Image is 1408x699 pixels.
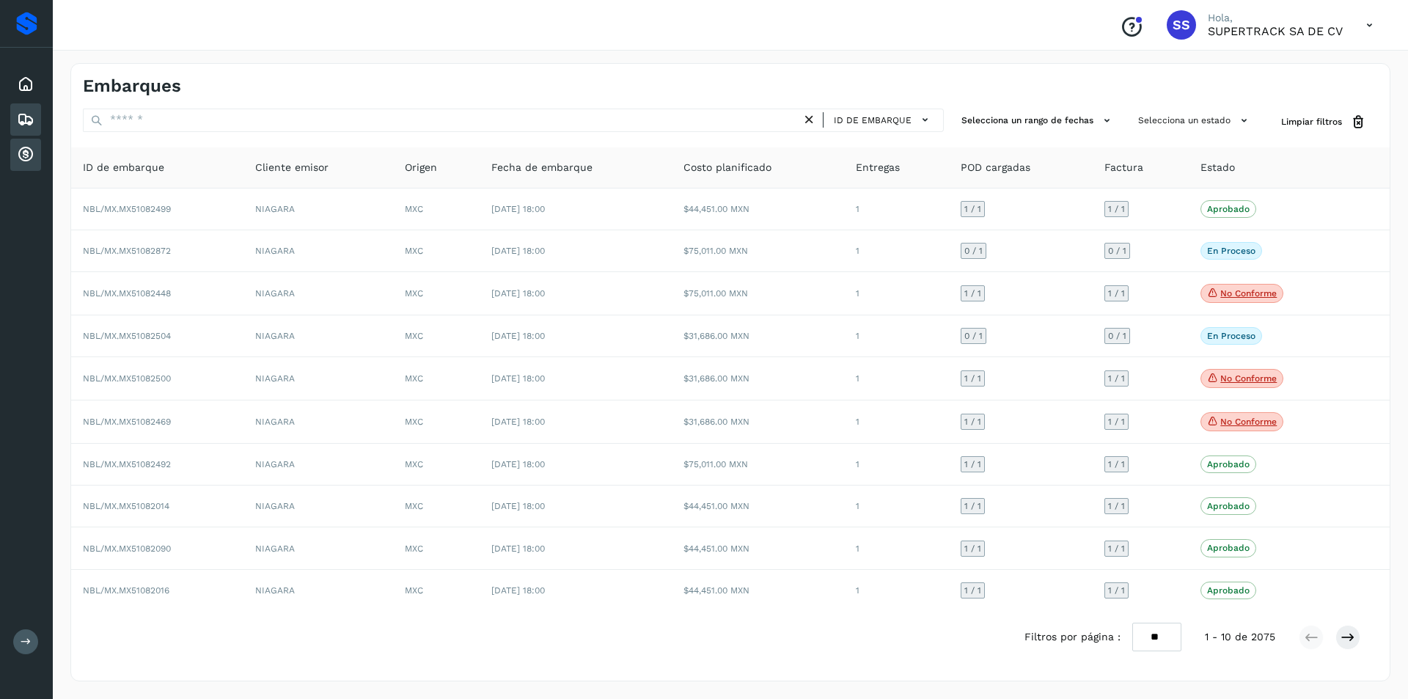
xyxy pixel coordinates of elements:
[1207,585,1250,596] p: Aprobado
[83,501,169,511] span: NBL/MX.MX51082014
[243,357,393,400] td: NIAGARA
[393,444,479,486] td: MXC
[83,204,171,214] span: NBL/MX.MX51082499
[491,501,545,511] span: [DATE] 18:00
[491,459,545,469] span: [DATE] 18:00
[844,272,948,315] td: 1
[255,160,329,175] span: Cliente emisor
[1220,417,1277,427] p: No conforme
[1108,502,1125,510] span: 1 / 1
[1200,160,1235,175] span: Estado
[243,570,393,611] td: NIAGARA
[1207,459,1250,469] p: Aprobado
[1207,543,1250,553] p: Aprobado
[83,373,171,384] span: NBL/MX.MX51082500
[672,357,844,400] td: $31,686.00 MXN
[844,527,948,569] td: 1
[1207,246,1255,256] p: En proceso
[1208,12,1343,24] p: Hola,
[961,160,1030,175] span: POD cargadas
[672,570,844,611] td: $44,451.00 MXN
[491,544,545,554] span: [DATE] 18:00
[964,205,981,213] span: 1 / 1
[964,502,981,510] span: 1 / 1
[1108,544,1125,553] span: 1 / 1
[243,486,393,527] td: NIAGARA
[844,570,948,611] td: 1
[405,160,437,175] span: Origen
[10,103,41,136] div: Embarques
[1132,109,1258,133] button: Selecciona un estado
[491,585,545,596] span: [DATE] 18:00
[393,400,479,444] td: MXC
[964,460,981,469] span: 1 / 1
[1207,331,1255,341] p: En proceso
[964,246,983,255] span: 0 / 1
[243,272,393,315] td: NIAGARA
[1108,460,1125,469] span: 1 / 1
[672,272,844,315] td: $75,011.00 MXN
[1220,373,1277,384] p: No conforme
[83,417,171,427] span: NBL/MX.MX51082469
[964,289,981,298] span: 1 / 1
[83,585,169,596] span: NBL/MX.MX51082016
[243,189,393,230] td: NIAGARA
[672,189,844,230] td: $44,451.00 MXN
[393,357,479,400] td: MXC
[491,204,545,214] span: [DATE] 18:00
[672,444,844,486] td: $75,011.00 MXN
[83,288,171,299] span: NBL/MX.MX51082448
[243,315,393,357] td: NIAGARA
[393,230,479,272] td: MXC
[964,374,981,383] span: 1 / 1
[243,230,393,272] td: NIAGARA
[964,332,983,340] span: 0 / 1
[1108,289,1125,298] span: 1 / 1
[1024,629,1121,645] span: Filtros por página :
[83,331,171,341] span: NBL/MX.MX51082504
[10,68,41,100] div: Inicio
[672,400,844,444] td: $31,686.00 MXN
[83,246,171,256] span: NBL/MX.MX51082872
[683,160,771,175] span: Costo planificado
[672,527,844,569] td: $44,451.00 MXN
[393,486,479,527] td: MXC
[491,288,545,299] span: [DATE] 18:00
[393,527,479,569] td: MXC
[672,230,844,272] td: $75,011.00 MXN
[491,246,545,256] span: [DATE] 18:00
[83,459,171,469] span: NBL/MX.MX51082492
[844,444,948,486] td: 1
[1207,501,1250,511] p: Aprobado
[964,544,981,553] span: 1 / 1
[829,109,937,131] button: ID de embarque
[491,160,593,175] span: Fecha de embarque
[10,139,41,171] div: Cuentas por cobrar
[964,586,981,595] span: 1 / 1
[83,76,181,97] h4: Embarques
[1281,115,1342,128] span: Limpiar filtros
[1207,204,1250,214] p: Aprobado
[964,417,981,426] span: 1 / 1
[393,570,479,611] td: MXC
[393,189,479,230] td: MXC
[956,109,1121,133] button: Selecciona un rango de fechas
[844,486,948,527] td: 1
[844,400,948,444] td: 1
[393,315,479,357] td: MXC
[393,272,479,315] td: MXC
[856,160,900,175] span: Entregas
[1108,417,1125,426] span: 1 / 1
[83,160,164,175] span: ID de embarque
[1108,586,1125,595] span: 1 / 1
[1208,24,1343,38] p: SUPERTRACK SA DE CV
[844,230,948,272] td: 1
[1205,629,1275,645] span: 1 - 10 de 2075
[844,315,948,357] td: 1
[243,400,393,444] td: NIAGARA
[1220,288,1277,299] p: No conforme
[1108,332,1126,340] span: 0 / 1
[672,315,844,357] td: $31,686.00 MXN
[834,114,912,127] span: ID de embarque
[1104,160,1143,175] span: Factura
